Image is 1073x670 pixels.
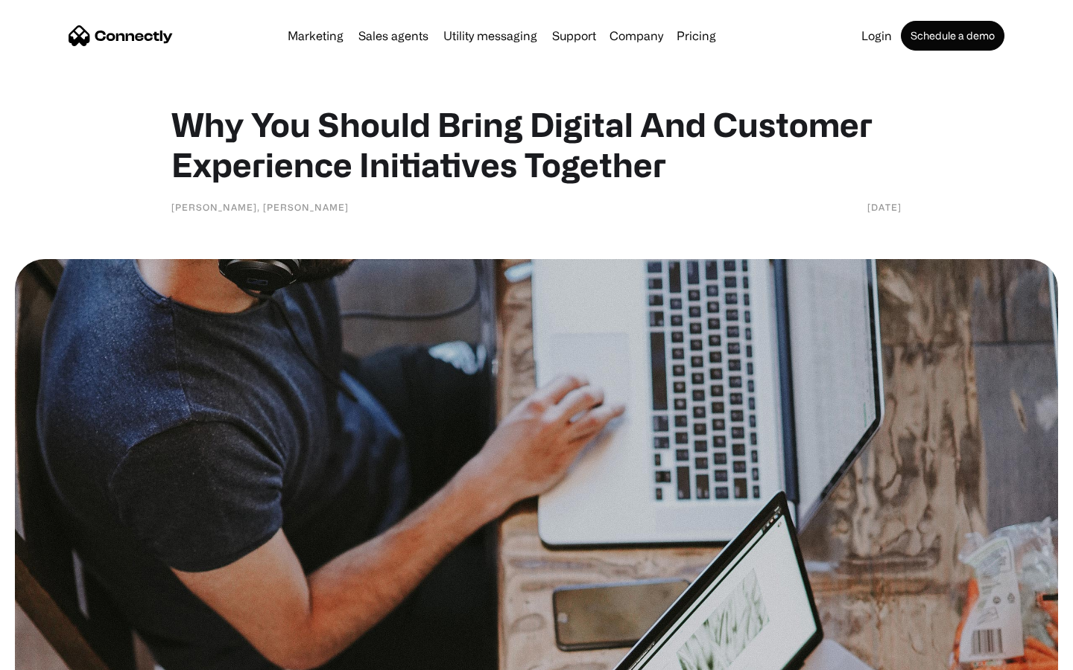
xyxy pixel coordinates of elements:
[855,30,898,42] a: Login
[546,30,602,42] a: Support
[171,104,902,185] h1: Why You Should Bring Digital And Customer Experience Initiatives Together
[282,30,349,42] a: Marketing
[867,200,902,214] div: [DATE]
[15,644,89,665] aside: Language selected: English
[352,30,434,42] a: Sales agents
[671,30,722,42] a: Pricing
[901,21,1004,51] a: Schedule a demo
[171,200,349,214] div: [PERSON_NAME], [PERSON_NAME]
[605,25,668,46] div: Company
[437,30,543,42] a: Utility messaging
[30,644,89,665] ul: Language list
[610,25,663,46] div: Company
[69,25,173,47] a: home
